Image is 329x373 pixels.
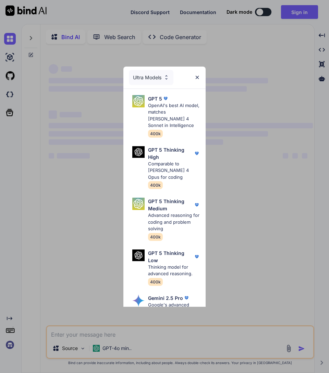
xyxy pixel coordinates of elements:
p: GPT 5 Thinking High [148,146,193,161]
p: Thinking model for advanced reasoning. [148,264,200,277]
p: GPT 5 [148,95,162,102]
p: GPT 5 Thinking Low [148,249,193,264]
img: premium [193,253,200,260]
span: 400k [148,233,163,241]
img: Pick Models [132,294,145,307]
p: Advanced reasoning for coding and problem solving [148,212,200,232]
img: Pick Models [163,74,169,80]
p: Google's advanced multimodal AI model capable of understanding and generating text, images, audio... [148,302,200,355]
p: Comparable to [PERSON_NAME] 4 Opus for coding [148,161,200,181]
img: Pick Models [132,146,145,158]
span: 400k [148,278,163,286]
img: close [194,74,200,80]
p: GPT 5 Thinking Medium [148,198,193,212]
img: premium [193,150,200,157]
p: Gemini 2.5 Pro [148,294,183,302]
img: Pick Models [132,95,145,107]
span: 400k [148,181,163,189]
img: Pick Models [132,198,145,210]
span: 400k [148,130,163,138]
p: OpenAI's best AI model, matches [PERSON_NAME] 4 Sonnet in Intelligence [148,102,200,129]
div: Ultra Models [129,70,173,85]
img: Pick Models [132,249,145,261]
img: premium [162,95,169,102]
img: premium [193,201,200,208]
img: premium [183,294,190,301]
